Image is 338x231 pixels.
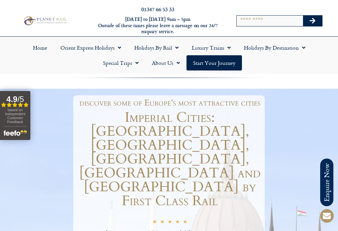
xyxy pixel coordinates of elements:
div: 5/5 [152,219,187,226]
a: Holidays by Destination [237,40,312,55]
a: Start your Journey [186,55,242,70]
nav: Menu [3,40,335,70]
i: ★ [168,219,172,226]
i: ★ [160,219,164,226]
button: Search [303,16,322,26]
a: Luxury Trains [185,40,237,55]
a: Special Trips [96,55,145,70]
a: 01347 66 53 33 [141,5,174,13]
h6: [DATE] to [DATE] 9am – 5pm Outside of these times please leave a message on our 24/7 enquiry serv... [92,16,224,35]
i: ★ [152,219,157,226]
a: Orient Express Holidays [54,40,128,55]
a: About Us [145,55,186,70]
h1: discover some of Europe’s most attractive cities [78,99,261,107]
i: ★ [183,219,187,226]
i: ★ [175,219,180,226]
img: Planet Rail Train Holidays Logo [22,15,68,26]
a: Home [26,40,54,55]
h1: Imperial Cities: [GEOGRAPHIC_DATA], [GEOGRAPHIC_DATA], [GEOGRAPHIC_DATA], [GEOGRAPHIC_DATA] and [... [75,111,265,208]
a: Holidays by Rail [128,40,185,55]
